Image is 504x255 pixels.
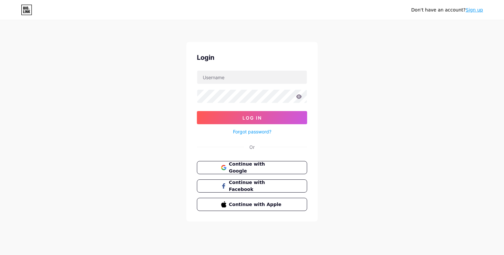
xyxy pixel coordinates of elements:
[197,198,307,211] button: Continue with Apple
[233,128,271,135] a: Forgot password?
[242,115,262,121] span: Log In
[197,179,307,193] button: Continue with Facebook
[249,144,255,151] div: Or
[411,7,483,13] div: Don't have an account?
[197,71,307,84] input: Username
[229,179,283,193] span: Continue with Facebook
[197,111,307,124] button: Log In
[466,7,483,12] a: Sign up
[197,161,307,174] button: Continue with Google
[197,53,307,62] div: Login
[229,161,283,174] span: Continue with Google
[229,201,283,208] span: Continue with Apple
